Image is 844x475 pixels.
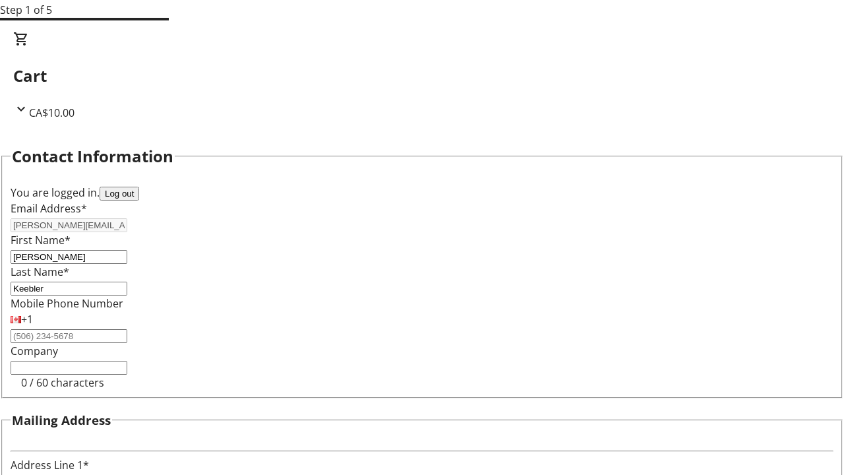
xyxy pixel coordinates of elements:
[11,344,58,358] label: Company
[11,296,123,311] label: Mobile Phone Number
[11,185,833,201] div: You are logged in.
[12,144,173,168] h2: Contact Information
[11,233,71,247] label: First Name*
[11,458,89,472] label: Address Line 1*
[13,64,831,88] h2: Cart
[11,201,87,216] label: Email Address*
[100,187,139,201] button: Log out
[12,411,111,429] h3: Mailing Address
[29,106,75,120] span: CA$10.00
[11,265,69,279] label: Last Name*
[21,375,104,390] tr-character-limit: 0 / 60 characters
[11,329,127,343] input: (506) 234-5678
[13,31,831,121] div: CartCA$10.00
